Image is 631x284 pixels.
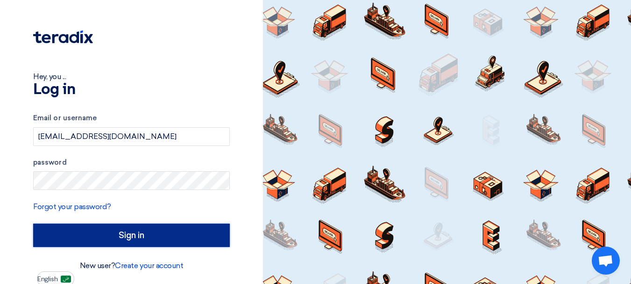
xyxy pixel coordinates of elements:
[33,114,97,122] font: Email or username
[33,127,230,146] input: Enter your business email or username
[33,30,93,44] img: Teradix logo
[33,202,111,211] a: Forgot your password?
[33,82,75,97] font: Log in
[33,224,230,247] input: Sign in
[61,276,71,283] img: ar-AR.png
[592,247,620,275] div: Open chat
[33,158,67,167] font: password
[115,261,183,270] a: Create your account
[33,72,66,81] font: Hey, you ...
[80,261,115,270] font: New user?
[37,275,58,283] font: English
